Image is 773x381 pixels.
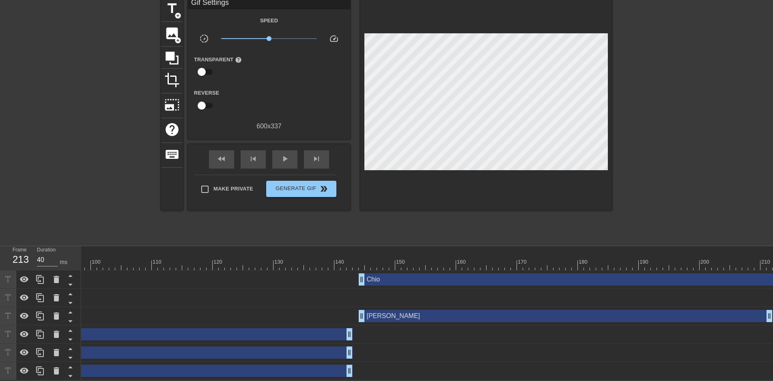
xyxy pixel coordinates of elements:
[194,56,242,64] label: Transparent
[640,258,650,266] div: 190
[164,147,180,162] span: keyboard
[188,121,350,131] div: 600 x 337
[357,312,366,320] span: drag_handle
[164,122,180,137] span: help
[266,181,336,197] button: Generate Gif
[335,258,345,266] div: 140
[761,258,771,266] div: 210
[357,275,366,284] span: drag_handle
[6,246,31,270] div: Frame
[457,258,467,266] div: 160
[579,258,589,266] div: 180
[217,154,226,164] span: fast_rewind
[345,349,353,357] span: drag_handle
[153,258,163,266] div: 110
[164,97,180,113] span: photo_size_select_large
[396,258,406,266] div: 150
[518,258,528,266] div: 170
[60,258,67,266] div: ms
[312,154,321,164] span: skip_next
[274,258,284,266] div: 130
[174,12,181,19] span: add_circle
[345,367,353,375] span: drag_handle
[199,34,209,43] span: slow_motion_video
[329,34,339,43] span: speed
[37,248,56,253] label: Duration
[174,37,181,44] span: add_circle
[248,154,258,164] span: skip_previous
[213,185,253,193] span: Make Private
[194,89,219,97] label: Reverse
[164,72,180,88] span: crop
[213,258,224,266] div: 120
[92,258,102,266] div: 100
[235,56,242,63] span: help
[269,184,333,194] span: Generate Gif
[164,1,180,16] span: title
[260,17,278,25] label: Speed
[13,252,25,267] div: 213
[280,154,290,164] span: play_arrow
[319,184,329,194] span: double_arrow
[345,330,353,338] span: drag_handle
[164,26,180,41] span: image
[700,258,711,266] div: 200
